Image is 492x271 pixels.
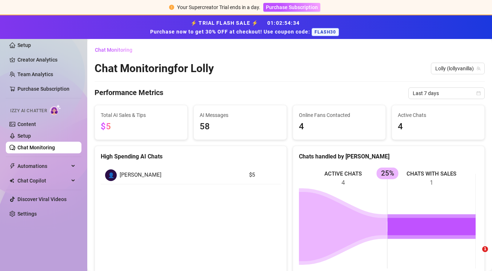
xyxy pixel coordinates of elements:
span: calendar [476,91,481,95]
span: team [476,66,481,71]
div: 👤 [105,169,117,181]
strong: ⚡ TRIAL FLASH SALE ⚡ [150,20,342,35]
span: Chat Monitoring [95,47,132,53]
article: $5 [249,171,276,180]
a: Discover Viral Videos [17,196,67,202]
button: Purchase Subscription [263,3,320,12]
span: Purchase Subscription [266,4,318,10]
a: Team Analytics [17,71,53,77]
span: FLASH30 [312,28,339,36]
span: Active Chats [398,111,479,119]
h2: Chat Monitoring for Lolly [95,62,214,75]
strong: Purchase now to get 30% OFF at checkout! Use coupon code: [150,29,312,35]
span: AI Messages [200,111,280,119]
span: Automations [17,160,69,172]
a: Creator Analytics [17,54,76,66]
span: thunderbolt [9,163,15,169]
span: Last 7 days [413,88,480,99]
a: Setup [17,133,31,139]
span: Izzy AI Chatter [10,107,47,114]
span: 01 : 02 : 54 : 34 [267,20,300,26]
a: Settings [17,211,37,217]
span: 4 [398,120,479,134]
a: Purchase Subscription [263,4,320,10]
span: Lolly (lollyvanilla) [435,63,480,74]
span: 1 [482,246,488,252]
span: Total AI Sales & Tips [101,111,181,119]
span: exclamation-circle [169,5,174,10]
img: AI Chatter [50,105,61,115]
span: 4 [299,120,380,134]
a: Purchase Subscription [17,86,69,92]
a: Content [17,121,36,127]
span: Online Fans Contacted [299,111,380,119]
span: Your Supercreator Trial ends in a day. [177,4,260,10]
span: $5 [101,121,111,131]
span: 58 [200,120,280,134]
span: [PERSON_NAME] [120,171,161,180]
a: Setup [17,42,31,48]
a: Chat Monitoring [17,145,55,150]
span: Chat Copilot [17,175,69,186]
button: Chat Monitoring [95,44,138,56]
div: Chats handled by [PERSON_NAME] [299,152,479,161]
iframe: Intercom live chat [467,246,485,264]
img: Chat Copilot [9,178,14,183]
h4: Performance Metrics [95,87,163,99]
div: High Spending AI Chats [101,152,281,161]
